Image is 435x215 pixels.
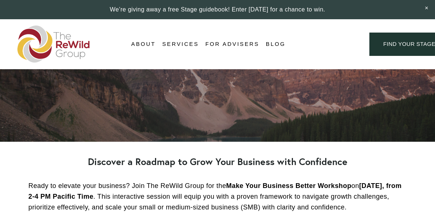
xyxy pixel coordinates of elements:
a: folder dropdown [162,39,199,50]
a: Blog [266,39,286,50]
strong: [DATE], from 2-4 PM Pacific Time [29,182,404,200]
span: About [131,39,156,49]
span: Services [162,39,199,49]
strong: Make Your Business Better Workshop [226,182,352,189]
a: folder dropdown [131,39,156,50]
strong: Discover a Roadmap to Grow Your Business with Confidence [88,155,347,168]
a: For Advisers [205,39,259,50]
p: Ready to elevate your business? Join The ReWild Group for the on . This interactive session will ... [29,181,407,212]
img: The ReWild Group [17,26,90,63]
